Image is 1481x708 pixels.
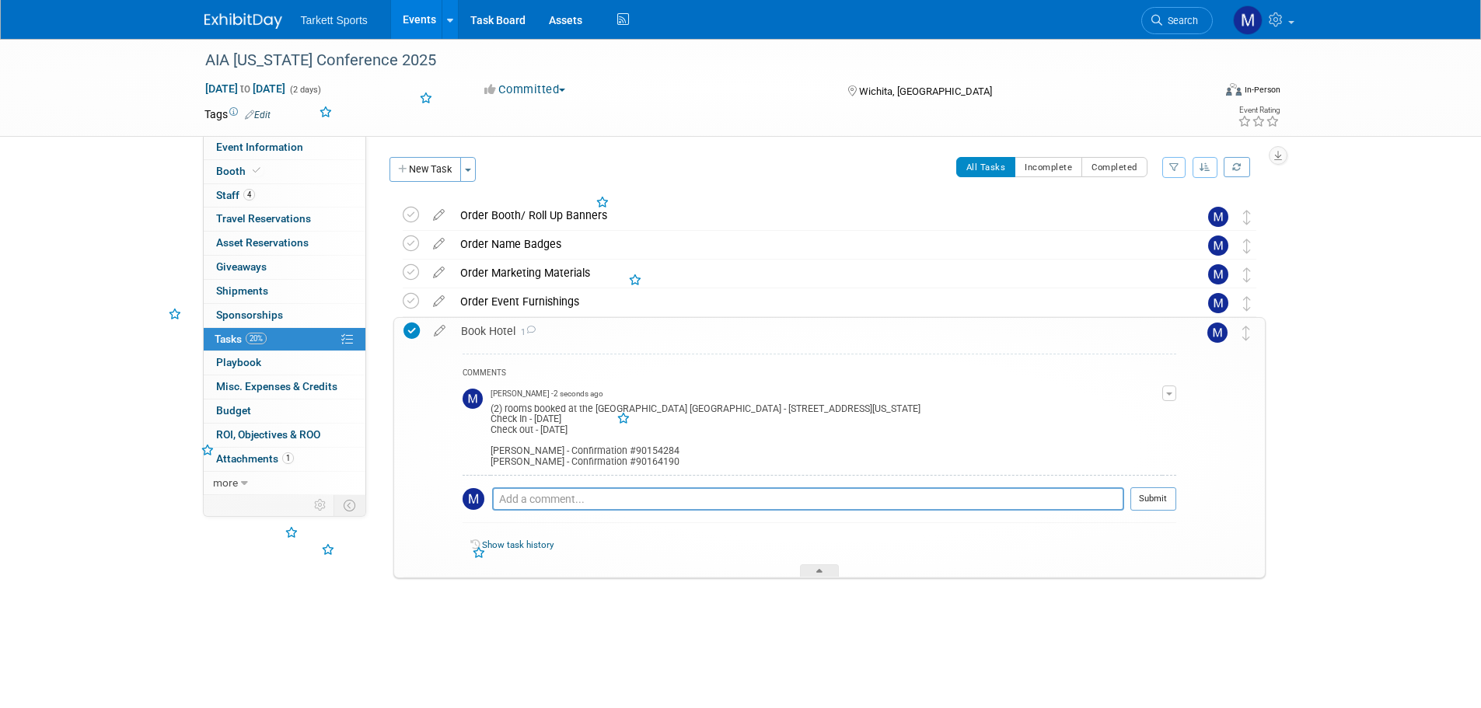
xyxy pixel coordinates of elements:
[204,424,365,447] a: ROI, Objectives & ROO
[216,380,337,392] span: Misc. Expenses & Credits
[463,389,483,409] img: Mathieu Martel
[204,280,365,303] a: Shipments
[213,476,238,489] span: more
[204,208,365,231] a: Travel Reservations
[452,288,1177,315] div: Order Event Furnishings
[463,488,484,510] img: Mathieu Martel
[425,266,452,280] a: edit
[204,136,365,159] a: Event Information
[215,333,267,345] span: Tasks
[426,324,453,338] a: edit
[1226,83,1242,96] img: Format-Inperson.png
[1242,326,1250,340] i: Move task
[1208,264,1228,284] img: Mathieu Martel
[307,495,334,515] td: Personalize Event Tab Strip
[204,472,365,495] a: more
[1208,207,1228,227] img: Mathieu Martel
[288,85,321,95] span: (2 days)
[216,452,294,465] span: Attachments
[1243,210,1251,225] i: Move task
[1244,84,1280,96] div: In-Person
[216,309,283,321] span: Sponsorships
[1243,296,1251,311] i: Move task
[956,157,1016,177] button: All Tasks
[1208,293,1228,313] img: Mathieu Martel
[204,256,365,279] a: Giveaways
[204,448,365,471] a: Attachments1
[1238,106,1280,114] div: Event Rating
[1081,157,1147,177] button: Completed
[389,157,461,182] button: New Task
[282,452,294,464] span: 1
[216,165,264,177] span: Booth
[859,85,992,97] span: Wichita, [GEOGRAPHIC_DATA]
[1130,487,1176,511] button: Submit
[216,236,309,249] span: Asset Reservations
[301,14,368,26] span: Tarkett Sports
[216,284,268,297] span: Shipments
[1207,323,1228,343] img: Mathieu Martel
[253,166,260,175] i: Booth reservation complete
[216,189,255,201] span: Staff
[246,333,267,344] span: 20%
[204,328,365,351] a: Tasks20%
[245,110,271,120] a: Edit
[515,327,536,337] span: 1
[216,260,267,273] span: Giveaways
[1243,239,1251,253] i: Move task
[1243,267,1251,282] i: Move task
[1015,157,1082,177] button: Incomplete
[482,539,554,550] a: Show task history
[1233,5,1263,35] img: Mathieu Martel
[216,356,261,368] span: Playbook
[204,232,365,255] a: Asset Reservations
[216,404,251,417] span: Budget
[204,184,365,208] a: Staff4
[204,13,282,29] img: ExhibitDay
[452,260,1177,286] div: Order Marketing Materials
[1121,81,1281,104] div: Event Format
[216,428,320,441] span: ROI, Objectives & ROO
[425,208,452,222] a: edit
[452,202,1177,228] div: Order Booth/ Roll Up Banners
[463,366,1176,382] div: COMMENTS
[204,106,271,122] td: Tags
[216,212,311,225] span: Travel Reservations
[1162,15,1198,26] span: Search
[204,160,365,183] a: Booth
[491,389,603,399] span: [PERSON_NAME] - 2 seconds ago
[491,400,1162,468] div: (2) rooms booked at the [GEOGRAPHIC_DATA] [GEOGRAPHIC_DATA] - [STREET_ADDRESS][US_STATE] Check In...
[243,189,255,201] span: 4
[204,82,286,96] span: [DATE] [DATE]
[204,399,365,423] a: Budget
[1224,157,1250,177] a: Refresh
[1208,235,1228,256] img: Mathieu Martel
[425,295,452,309] a: edit
[453,318,1176,344] div: Book Hotel
[334,495,365,515] td: Toggle Event Tabs
[425,237,452,251] a: edit
[479,82,571,98] button: Committed
[204,304,365,327] a: Sponsorships
[200,47,1189,75] div: AIA [US_STATE] Conference 2025
[204,351,365,375] a: Playbook
[1141,7,1213,34] a: Search
[216,141,303,153] span: Event Information
[452,231,1177,257] div: Order Name Badges
[204,375,365,399] a: Misc. Expenses & Credits
[238,82,253,95] span: to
